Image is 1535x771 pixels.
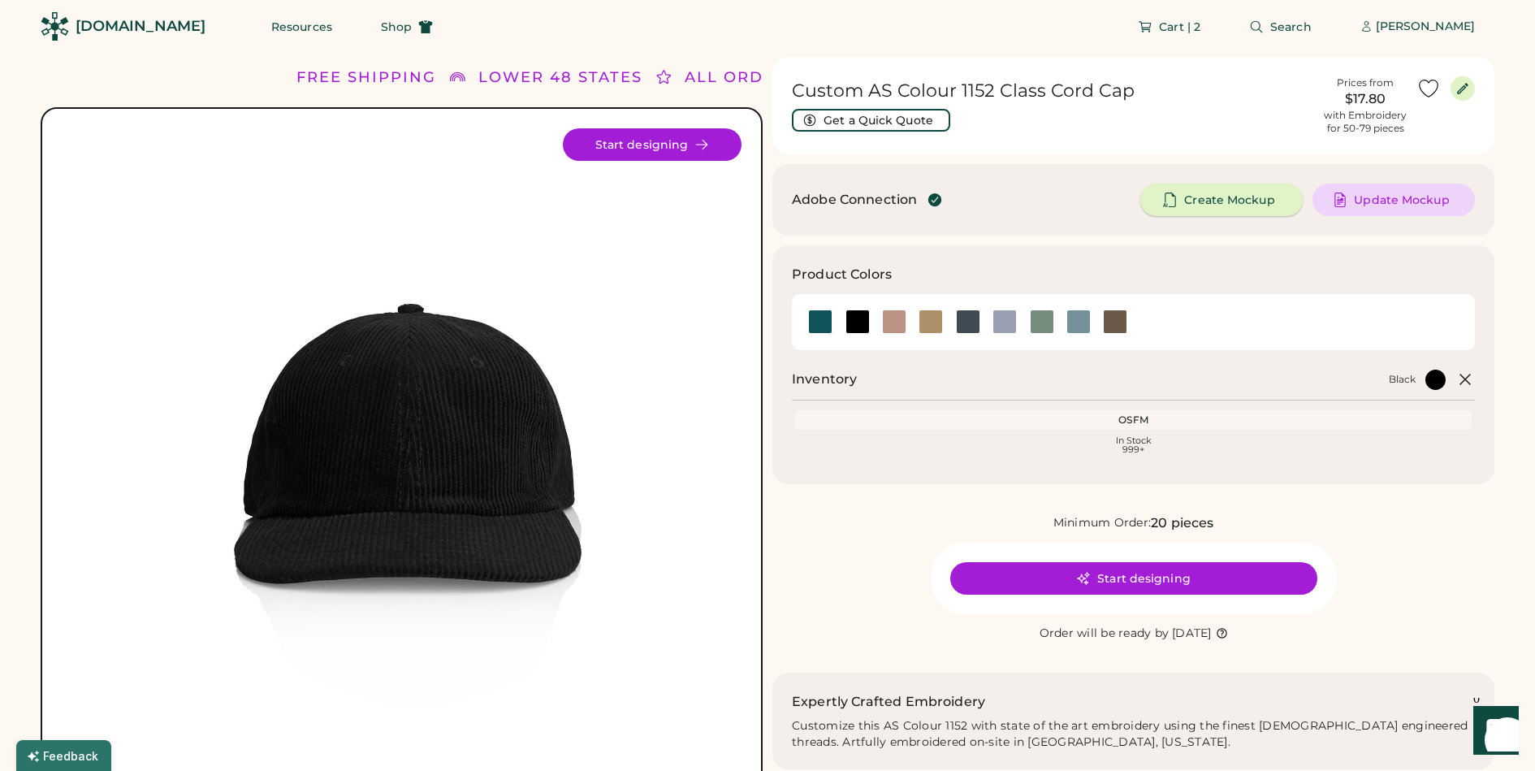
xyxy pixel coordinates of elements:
[792,190,917,210] div: Adobe Connection
[1324,89,1407,109] div: $17.80
[1270,21,1312,32] span: Search
[1354,194,1449,206] span: Update Mockup
[792,80,1314,102] h1: Custom AS Colour 1152 Class Cord Cap
[1230,11,1331,43] button: Search
[1458,698,1528,768] iframe: Front Chat
[1053,515,1152,531] div: Minimum Order:
[792,692,985,712] h2: Expertly Crafted Embroidery
[1118,11,1220,43] button: Cart | 2
[76,16,205,37] div: [DOMAIN_NAME]
[792,109,950,132] button: Get a Quick Quote
[563,128,742,161] button: Start designing
[950,562,1317,595] button: Start designing
[1159,21,1200,32] span: Cart | 2
[1337,76,1394,89] div: Prices from
[1376,19,1475,35] div: [PERSON_NAME]
[1312,184,1475,216] button: Update Mockup
[792,370,857,389] h2: Inventory
[478,67,642,89] div: LOWER 48 STATES
[252,11,352,43] button: Resources
[1040,626,1170,642] div: Order will be ready by
[1184,194,1274,206] span: Create Mockup
[381,21,412,32] span: Shop
[792,718,1475,751] div: Customize this AS Colour 1152 with state of the art embroidery using the finest [DEMOGRAPHIC_DATA...
[798,414,1468,427] div: OSFM
[792,265,892,284] h3: Product Colors
[1389,373,1416,386] div: Black
[296,67,436,89] div: FREE SHIPPING
[1140,184,1303,216] button: Create Mockup
[41,12,69,41] img: Rendered Logo - Screens
[1151,513,1213,533] div: 20 pieces
[798,436,1468,454] div: In Stock 999+
[361,11,452,43] button: Shop
[685,67,798,89] div: ALL ORDERS
[1172,626,1212,642] div: [DATE]
[1324,109,1407,135] div: with Embroidery for 50-79 pieces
